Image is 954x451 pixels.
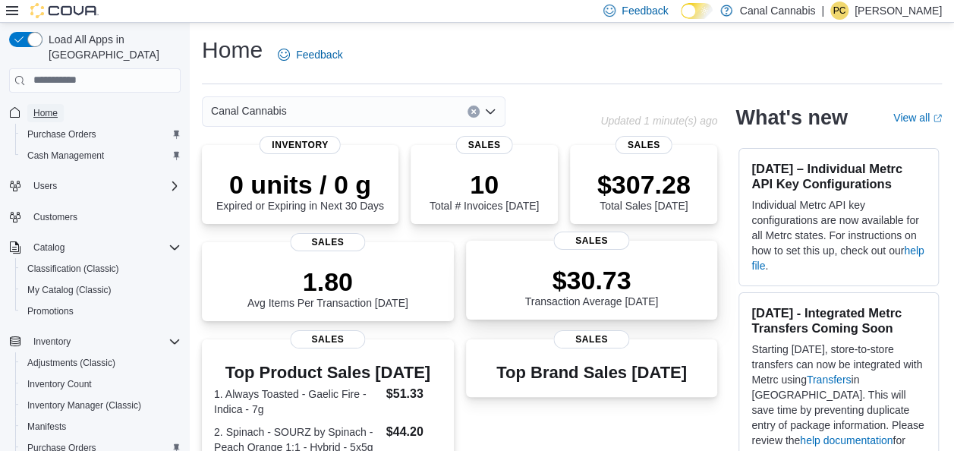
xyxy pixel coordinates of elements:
[933,114,942,123] svg: External link
[525,265,659,295] p: $30.73
[15,124,187,145] button: Purchase Orders
[27,238,71,257] button: Catalog
[247,266,408,309] div: Avg Items Per Transaction [DATE]
[554,232,629,250] span: Sales
[27,333,181,351] span: Inventory
[807,374,852,386] a: Transfers
[21,302,181,320] span: Promotions
[214,386,380,417] dt: 1. Always Toasted - Gaelic Fire - Indica - 7g
[821,2,824,20] p: |
[622,3,668,18] span: Feedback
[43,32,181,62] span: Load All Apps in [GEOGRAPHIC_DATA]
[15,395,187,416] button: Inventory Manager (Classic)
[21,396,181,415] span: Inventory Manager (Classic)
[27,128,96,140] span: Purchase Orders
[214,364,442,382] h3: Top Product Sales [DATE]
[751,244,924,272] a: help file
[751,197,926,273] p: Individual Metrc API key configurations are now available for all Metrc states. For instructions ...
[484,106,496,118] button: Open list of options
[211,102,287,120] span: Canal Cannabis
[290,330,365,348] span: Sales
[27,208,83,226] a: Customers
[21,147,181,165] span: Cash Management
[27,150,104,162] span: Cash Management
[27,305,74,317] span: Promotions
[33,241,65,254] span: Catalog
[3,331,187,352] button: Inventory
[27,421,66,433] span: Manifests
[600,115,717,127] p: Updated 1 minute(s) ago
[15,416,187,437] button: Manifests
[496,364,687,382] h3: Top Brand Sales [DATE]
[21,375,98,393] a: Inventory Count
[21,302,80,320] a: Promotions
[554,330,629,348] span: Sales
[430,169,539,212] div: Total # Invoices [DATE]
[833,2,846,20] span: PC
[33,107,58,119] span: Home
[21,418,72,436] a: Manifests
[21,147,110,165] a: Cash Management
[27,177,63,195] button: Users
[597,169,691,200] p: $307.28
[21,125,102,143] a: Purchase Orders
[751,161,926,191] h3: [DATE] – Individual Metrc API Key Configurations
[740,2,816,20] p: Canal Cannabis
[456,136,513,154] span: Sales
[21,125,181,143] span: Purchase Orders
[386,385,442,403] dd: $51.33
[27,104,64,122] a: Home
[290,233,365,251] span: Sales
[21,281,118,299] a: My Catalog (Classic)
[296,47,342,62] span: Feedback
[272,39,348,70] a: Feedback
[27,333,77,351] button: Inventory
[15,374,187,395] button: Inventory Count
[27,357,115,369] span: Adjustments (Classic)
[15,352,187,374] button: Adjustments (Classic)
[525,265,659,307] div: Transaction Average [DATE]
[468,106,480,118] button: Clear input
[30,3,99,18] img: Cova
[27,103,181,122] span: Home
[15,301,187,322] button: Promotions
[430,169,539,200] p: 10
[33,336,71,348] span: Inventory
[21,418,181,436] span: Manifests
[597,169,691,212] div: Total Sales [DATE]
[800,434,893,446] a: help documentation
[386,423,442,441] dd: $44.20
[15,145,187,166] button: Cash Management
[3,175,187,197] button: Users
[27,284,112,296] span: My Catalog (Classic)
[33,180,57,192] span: Users
[260,136,341,154] span: Inventory
[3,206,187,228] button: Customers
[21,354,121,372] a: Adjustments (Classic)
[21,260,181,278] span: Classification (Classic)
[33,211,77,223] span: Customers
[15,258,187,279] button: Classification (Classic)
[893,112,942,124] a: View allExternal link
[27,177,181,195] span: Users
[855,2,942,20] p: [PERSON_NAME]
[27,378,92,390] span: Inventory Count
[3,102,187,124] button: Home
[21,396,147,415] a: Inventory Manager (Classic)
[735,106,847,130] h2: What's new
[202,35,263,65] h1: Home
[21,354,181,372] span: Adjustments (Classic)
[27,399,141,412] span: Inventory Manager (Classic)
[21,281,181,299] span: My Catalog (Classic)
[27,263,119,275] span: Classification (Classic)
[21,260,125,278] a: Classification (Classic)
[27,238,181,257] span: Catalog
[27,207,181,226] span: Customers
[616,136,672,154] span: Sales
[681,3,713,19] input: Dark Mode
[751,305,926,336] h3: [DATE] - Integrated Metrc Transfers Coming Soon
[216,169,384,212] div: Expired or Expiring in Next 30 Days
[3,237,187,258] button: Catalog
[830,2,849,20] div: Patrick Ciantar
